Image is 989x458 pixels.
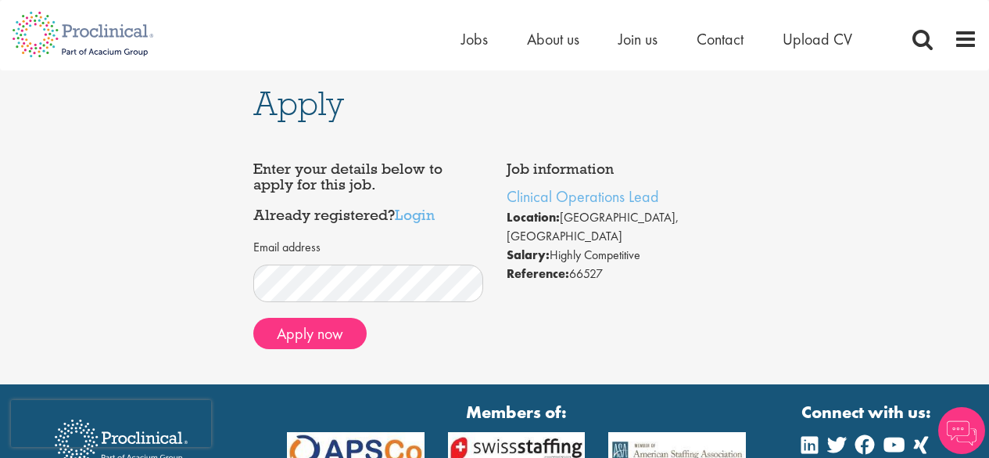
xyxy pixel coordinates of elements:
label: Email address [253,239,321,257]
span: Apply [253,82,344,124]
a: Upload CV [783,29,852,49]
strong: Connect with us: [801,400,934,424]
a: About us [527,29,579,49]
a: Login [395,205,435,224]
a: Contact [697,29,744,49]
strong: Salary: [507,247,550,263]
h4: Enter your details below to apply for this job. Already registered? [253,161,483,223]
li: [GEOGRAPHIC_DATA], [GEOGRAPHIC_DATA] [507,208,736,246]
li: 66527 [507,265,736,283]
a: Join us [618,29,658,49]
a: Jobs [461,29,488,49]
iframe: reCAPTCHA [11,400,211,447]
strong: Members of: [287,400,747,424]
li: Highly Competitive [507,246,736,265]
h4: Job information [507,161,736,177]
strong: Reference: [507,265,569,282]
strong: Location: [507,209,560,225]
a: Clinical Operations Lead [507,186,659,207]
img: Chatbot [938,407,985,454]
button: Apply now [253,318,367,349]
